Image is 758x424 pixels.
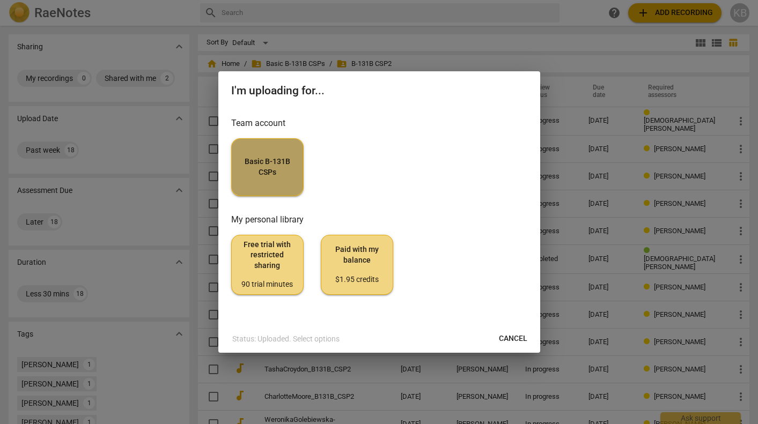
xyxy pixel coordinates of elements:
[240,240,295,290] span: Free trial with restricted sharing
[499,333,527,344] span: Cancel
[232,333,340,345] p: Status: Uploaded. Select options
[330,244,384,285] span: Paid with my balance
[240,279,295,290] div: 90 trial minutes
[231,117,527,130] h3: Team account
[231,138,304,196] button: Basic B-131B CSPs
[231,84,527,98] h2: I'm uploading for...
[490,329,536,348] button: Cancel
[321,235,393,295] button: Paid with my balance$1.95 credits
[330,274,384,285] div: $1.95 credits
[240,157,295,177] span: Basic B-131B CSPs
[231,235,304,295] button: Free trial with restricted sharing90 trial minutes
[231,213,527,226] h3: My personal library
